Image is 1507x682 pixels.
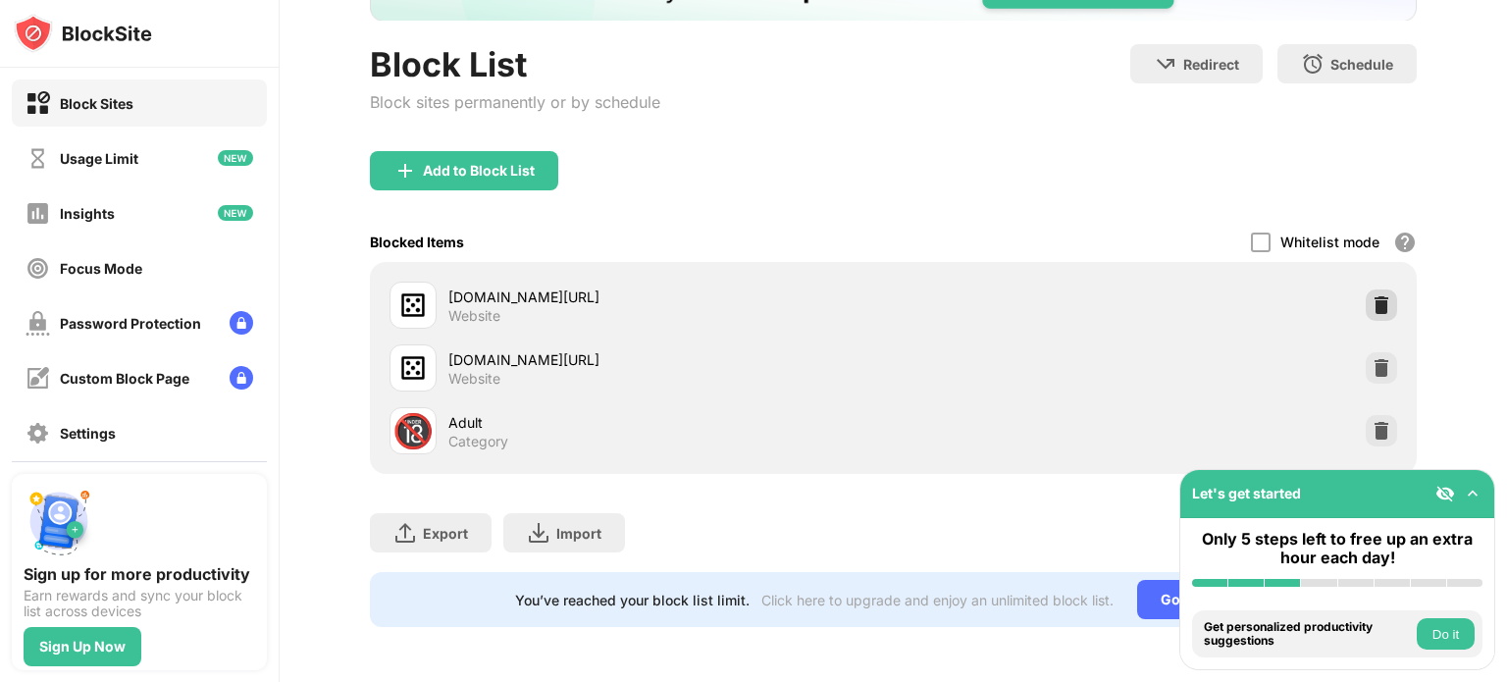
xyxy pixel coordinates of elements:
img: password-protection-off.svg [26,311,50,336]
div: Focus Mode [60,260,142,277]
div: You’ve reached your block list limit. [515,592,750,608]
div: Import [556,525,601,542]
img: insights-off.svg [26,201,50,226]
img: favicons [401,293,425,317]
div: Block List [370,44,660,84]
div: Usage Limit [60,150,138,167]
img: customize-block-page-off.svg [26,366,50,391]
div: Go Unlimited [1137,580,1272,619]
img: time-usage-off.svg [26,146,50,171]
div: Export [423,525,468,542]
div: Insights [60,205,115,222]
img: push-signup.svg [24,486,94,556]
div: Block sites permanently or by schedule [370,92,660,112]
img: new-icon.svg [218,150,253,166]
img: omni-setup-toggle.svg [1463,484,1482,503]
div: Click here to upgrade and enjoy an unlimited block list. [761,592,1114,608]
div: Redirect [1183,56,1239,73]
div: [DOMAIN_NAME][URL] [448,349,893,370]
img: lock-menu.svg [230,366,253,390]
div: Adult [448,412,893,433]
div: Sign Up Now [39,639,126,655]
div: Get personalized productivity suggestions [1204,620,1412,649]
div: Earn rewards and sync your block list across devices [24,588,255,619]
img: new-icon.svg [218,205,253,221]
div: Block Sites [60,95,133,112]
img: logo-blocksite.svg [14,14,152,53]
div: Website [448,370,500,388]
div: Whitelist mode [1280,234,1379,250]
img: block-on.svg [26,91,50,116]
button: Do it [1417,618,1475,650]
div: Sign up for more productivity [24,564,255,584]
div: Password Protection [60,315,201,332]
div: Category [448,433,508,450]
div: Let's get started [1192,485,1301,501]
div: 🔞 [392,411,434,451]
div: [DOMAIN_NAME][URL] [448,287,893,307]
img: eye-not-visible.svg [1435,484,1455,503]
img: settings-off.svg [26,421,50,446]
div: Schedule [1330,56,1393,73]
div: Settings [60,425,116,442]
div: Custom Block Page [60,370,189,387]
div: Only 5 steps left to free up an extra hour each day! [1192,530,1482,567]
div: Blocked Items [370,234,464,250]
img: favicons [401,356,425,380]
img: focus-off.svg [26,256,50,281]
div: Website [448,307,500,325]
div: Add to Block List [423,163,535,179]
img: lock-menu.svg [230,311,253,335]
